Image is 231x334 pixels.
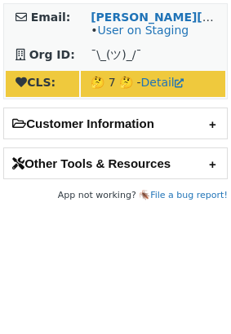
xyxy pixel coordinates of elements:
[150,190,228,200] a: File a bug report!
[91,48,141,61] span: ¯\_(ツ)_/¯
[4,148,227,178] h2: Other Tools & Resources
[81,71,225,97] td: 🤔 7 🤔 -
[141,76,184,89] a: Detail
[16,76,56,89] strong: CLS:
[29,48,75,61] strong: Org ID:
[97,24,189,37] a: User on Staging
[91,24,189,37] span: •
[3,187,228,204] footer: App not working? 🪳
[4,108,227,138] h2: Customer Information
[31,11,71,24] strong: Email:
